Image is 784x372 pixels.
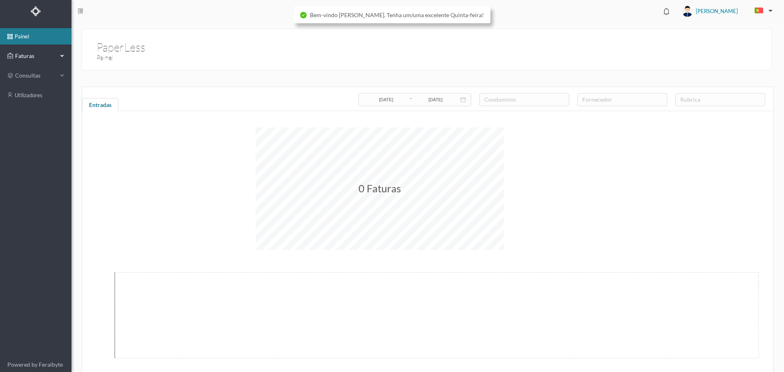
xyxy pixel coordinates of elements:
i: icon: calendar [460,97,466,102]
span: 0 Faturas [359,182,401,194]
span: Bem-vindo [PERSON_NAME]. Tenha um/uma excelente Quinta-feira! [310,11,484,18]
div: condomínio [484,96,561,104]
input: Data final [413,95,458,104]
img: Logo [31,6,41,16]
h1: PaperLess [96,38,145,42]
i: icon: menu-fold [78,8,83,14]
span: consultas [15,71,56,80]
button: PT [748,4,776,18]
div: Entradas [82,98,118,114]
input: Data inicial [363,95,409,104]
i: icon: bell [661,6,672,17]
h3: Painel [96,53,431,63]
span: Faturas [13,52,58,60]
div: fornecedor [582,96,659,104]
img: user_titan3.af2715ee.jpg [682,6,693,17]
i: icon: check-circle [300,12,307,18]
div: rubrica [680,96,757,104]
